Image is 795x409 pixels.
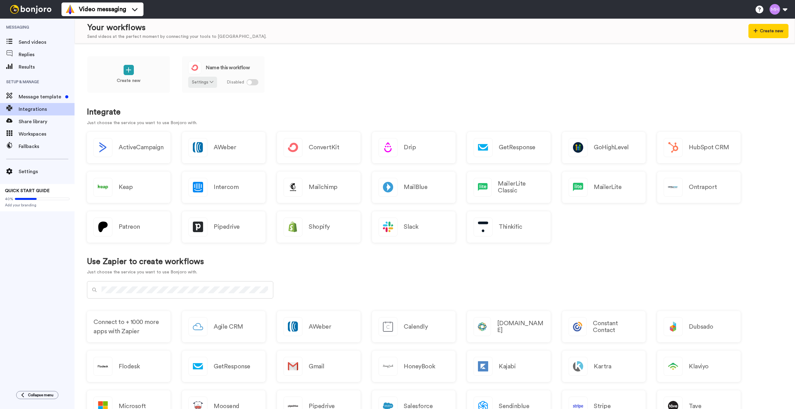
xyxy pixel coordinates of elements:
h2: Kajabi [499,363,516,370]
h2: GoHighLevel [594,144,629,151]
span: Connect to + 1000 more apps with Zapier [93,317,164,336]
h2: Keap [119,184,133,191]
button: Collapse menu [16,391,58,399]
h1: Integrate [87,108,783,117]
span: Settings [19,168,75,175]
a: Thinkific [467,211,551,243]
span: Fallbacks [19,143,75,150]
h2: Gmail [309,363,325,370]
a: Mailchimp [277,172,361,203]
h2: MailerLite Classic [498,180,544,194]
span: Send videos [19,38,75,46]
a: HubSpot CRM [657,132,741,163]
button: Create new [748,24,788,38]
a: Flodesk [87,351,170,382]
a: GetResponse [182,351,266,382]
a: Create new [87,56,170,93]
img: logo_mailblue.png [379,178,397,196]
img: logo_closecom.svg [474,317,491,336]
h2: Flodesk [119,363,140,370]
img: logo_gmail.svg [284,357,302,375]
a: Intercom [182,172,266,203]
a: [DOMAIN_NAME] [467,311,551,342]
img: logo_keap.svg [94,178,112,196]
a: MailBlue [372,172,456,203]
img: logo_ontraport.svg [664,178,682,196]
img: bj-logo-header-white.svg [7,5,54,14]
img: logo_calendly.svg [379,317,397,336]
h2: Shopify [309,223,330,230]
img: logo_mailchimp.svg [284,178,302,196]
a: MailerLite Classic [467,172,551,203]
img: logo_dubsado.svg [664,317,682,336]
img: logo_honeybook.svg [379,357,397,375]
a: Kartra [562,351,646,382]
h2: ConvertKit [309,144,339,151]
h2: [DOMAIN_NAME] [497,320,544,334]
h2: AWeber [214,144,236,151]
img: logo_intercom.svg [189,178,207,196]
div: Your workflows [87,22,266,34]
a: Pipedrive [182,211,266,243]
a: Drip [372,132,456,163]
a: GoHighLevel [562,132,646,163]
p: Create new [117,78,140,84]
img: logo_mailerlite.svg [474,178,491,196]
a: Shopify [277,211,361,243]
img: logo_pipedrive.png [189,218,207,236]
h2: Dubsado [689,323,713,330]
a: AWeber [277,311,361,342]
a: Constant Contact [562,311,646,342]
span: QUICK START GUIDE [5,189,50,193]
img: logo_drip.svg [379,138,397,157]
img: logo_getresponse.svg [189,357,207,375]
h2: Slack [404,223,419,230]
a: Kajabi [467,351,551,382]
span: Workspaces [19,130,75,138]
img: logo_gohighlevel.png [569,138,587,157]
a: Connect to + 1000 more apps with Zapier [87,311,170,342]
h2: Patreon [119,223,140,230]
button: Settings [188,77,217,88]
img: logo_activecampaign.svg [94,138,112,157]
span: Replies [19,51,75,58]
a: Name this workflowSettings Disabled [182,56,265,93]
a: MailerLite [562,172,646,203]
h2: ActiveCampaign [119,144,163,151]
span: Video messaging [79,5,126,14]
a: AWeber [182,132,266,163]
a: Ontraport [657,172,741,203]
span: Disabled [227,79,244,86]
h2: HoneyBook [404,363,435,370]
img: logo_aweber.svg [189,138,207,157]
h2: MailerLite [594,184,621,191]
img: logo_shopify.svg [284,218,302,236]
h2: Pipedrive [214,223,240,230]
a: GetResponse [467,132,551,163]
img: logo_thinkific.svg [474,218,492,236]
img: logo_agile_crm.svg [189,317,207,336]
img: logo_kajabi.svg [474,357,492,375]
a: HoneyBook [372,351,456,382]
a: Klaviyo [657,351,741,382]
img: logo_aweber.svg [284,317,302,336]
a: Slack [372,211,456,243]
img: logo_convertkit.svg [284,138,302,157]
h2: Kartra [594,363,611,370]
h2: Agile CRM [214,323,243,330]
img: logo_getresponse.svg [474,138,492,157]
h2: Thinkific [499,223,522,230]
span: Share library [19,118,75,125]
p: Just choose the service you want to use Bonjoro with. [87,269,204,276]
h2: MailBlue [404,184,427,191]
img: logo_kartra.svg [569,357,587,375]
a: Keap [87,172,170,203]
button: ActiveCampaign [87,132,170,163]
h2: Intercom [214,184,238,191]
a: Gmail [277,351,361,382]
a: Dubsado [657,311,741,342]
img: vm-color.svg [65,4,75,14]
span: Integrations [19,106,75,113]
img: logo_convertkit.svg [189,61,201,74]
span: Collapse menu [28,393,53,398]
